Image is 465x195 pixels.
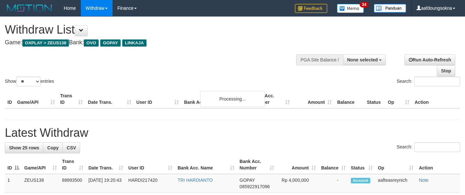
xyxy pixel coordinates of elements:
select: Showentries [16,77,40,86]
span: 34 [360,2,368,7]
th: Bank Acc. Number [250,90,292,108]
span: Copy [47,145,59,150]
span: Accepted [351,178,370,183]
input: Search: [414,77,460,86]
th: ID: activate to sort column descending [5,156,22,174]
th: Action [416,156,460,174]
td: [DATE] 19:20:43 [86,174,126,193]
input: Search: [414,142,460,152]
a: Run Auto-Refresh [405,54,455,65]
img: Feedback.jpg [295,4,327,13]
span: LINKAJA [122,39,146,47]
th: ID [5,90,15,108]
th: Bank Acc. Name: activate to sort column ascending [175,156,237,174]
h1: Latest Withdraw [5,126,460,139]
td: 1 [5,174,22,193]
span: OVO [84,39,99,47]
img: panduan.png [374,4,406,13]
span: CSV [67,145,76,150]
div: Processing... [200,91,265,107]
td: HARDI217420 [126,174,175,193]
td: aafteasreynich [375,174,416,193]
h1: Withdraw List [5,23,304,36]
a: Note [419,178,428,183]
a: Copy [43,142,63,153]
th: Status [364,90,385,108]
a: CSV [62,142,80,153]
th: User ID: activate to sort column ascending [126,156,175,174]
span: GOPAY [100,39,121,47]
label: Show entries [5,77,54,86]
th: User ID [134,90,182,108]
span: GOPAY [240,178,255,183]
th: Amount [292,90,335,108]
th: Date Trans.: activate to sort column ascending [86,156,126,174]
th: Trans ID: activate to sort column ascending [59,156,86,174]
th: Bank Acc. Name [181,90,250,108]
td: 88893500 [59,174,86,193]
h4: Game: Bank: [5,39,304,46]
div: PGA Site Balance / [296,54,343,65]
th: Bank Acc. Number: activate to sort column ascending [237,156,277,174]
button: None selected [343,54,386,65]
span: None selected [347,57,378,62]
label: Search: [397,77,460,86]
label: Search: [397,142,460,152]
th: Status: activate to sort column ascending [348,156,375,174]
td: ZEUS138 [22,174,59,193]
img: Button%20Memo.svg [337,4,364,13]
span: Show 25 rows [9,145,39,150]
th: Trans ID [58,90,85,108]
span: OXPLAY > ZEUS138 [22,39,69,47]
span: Copy 085922917096 to clipboard [240,184,270,189]
th: Op [385,90,412,108]
th: Amount: activate to sort column ascending [277,156,319,174]
a: TRI HARDIANTO [178,178,213,183]
a: Show 25 rows [5,142,43,153]
th: Game/API: activate to sort column ascending [22,156,59,174]
a: Stop [437,65,455,76]
img: MOTION_logo.png [5,3,54,13]
th: Balance [334,90,364,108]
th: Game/API [15,90,58,108]
th: Date Trans. [85,90,134,108]
td: Rp 4,000,000 [277,174,319,193]
td: - [319,174,348,193]
th: Action [412,90,460,108]
th: Op: activate to sort column ascending [375,156,416,174]
th: Balance: activate to sort column ascending [319,156,348,174]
